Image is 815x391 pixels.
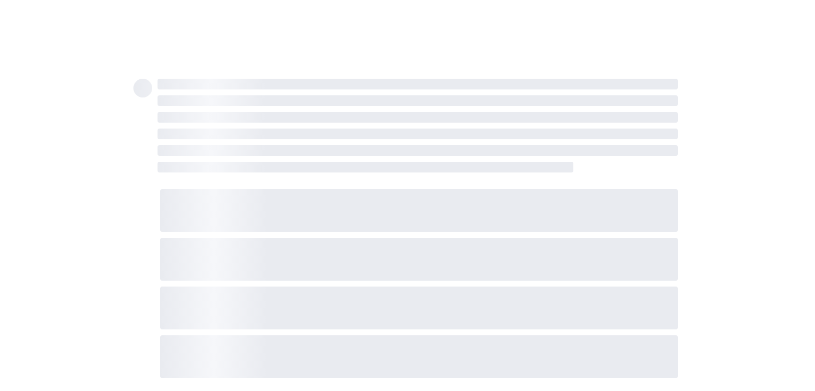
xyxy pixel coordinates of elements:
[158,79,678,89] span: ‌
[133,79,152,97] span: ‌
[160,189,678,232] span: ‌
[158,162,574,172] span: ‌
[160,335,678,378] span: ‌
[158,129,678,139] span: ‌
[160,238,678,281] span: ‌
[160,287,678,329] span: ‌
[158,95,678,106] span: ‌
[158,145,678,156] span: ‌
[158,112,678,123] span: ‌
